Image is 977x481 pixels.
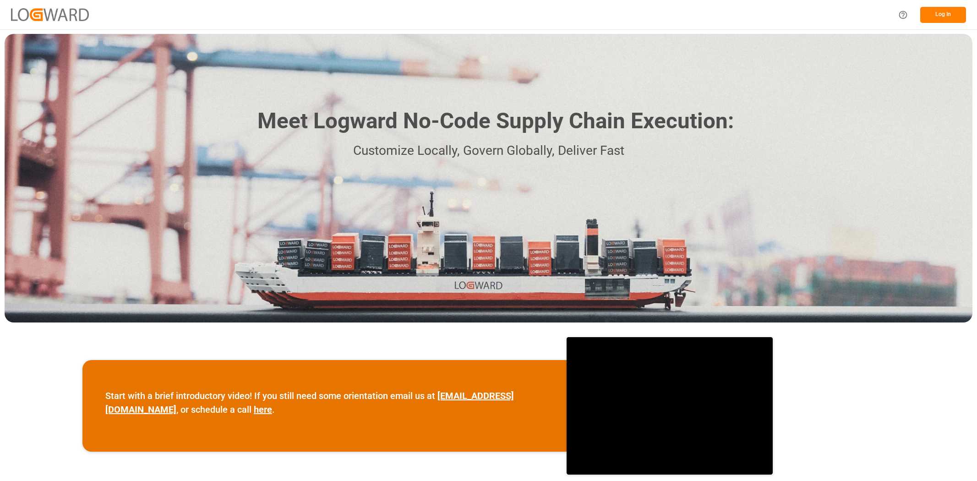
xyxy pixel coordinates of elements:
[893,5,913,25] button: Help Center
[254,404,272,415] a: here
[11,8,89,21] img: Logward_new_orange.png
[105,389,544,416] p: Start with a brief introductory video! If you still need some orientation email us at , or schedu...
[257,105,734,137] h1: Meet Logward No-Code Supply Chain Execution:
[920,7,966,23] button: Log In
[244,141,734,161] p: Customize Locally, Govern Globally, Deliver Fast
